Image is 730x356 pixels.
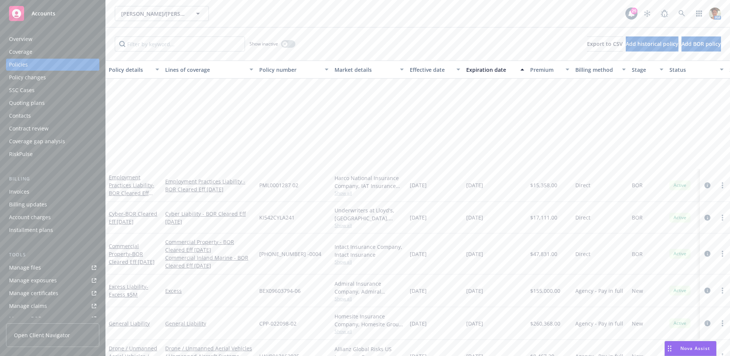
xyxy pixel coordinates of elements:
span: $155,000.00 [530,287,560,295]
div: Underwriters at Lloyd's, [GEOGRAPHIC_DATA], [PERSON_NAME] of [GEOGRAPHIC_DATA], Evolve [335,206,404,222]
span: [DATE] [410,214,427,221]
div: Contacts [9,110,31,122]
button: Policy number [256,61,332,79]
span: [DATE] [466,214,483,221]
button: Stage [629,61,666,79]
span: Active [672,182,687,189]
span: Open Client Navigator [14,331,70,339]
span: [DATE] [410,287,427,295]
span: Accounts [32,11,55,17]
button: Add historical policy [626,36,678,52]
a: circleInformation [703,319,712,328]
a: Billing updates [6,198,99,211]
span: Show all [335,259,404,265]
button: Add BOR policy [681,36,721,52]
span: BOR [632,214,643,221]
a: Overview [6,33,99,45]
span: [DATE] [466,320,483,327]
a: Commercial Inland Marine - BOR Cleared Eff [DATE] [165,254,253,270]
div: Expiration date [466,66,516,74]
div: Status [669,66,715,74]
a: more [718,249,727,258]
a: Manage BORs [6,313,99,325]
a: Manage claims [6,300,99,312]
div: SSC Cases [9,84,35,96]
span: Direct [575,250,590,258]
a: Policies [6,59,99,71]
div: Lines of coverage [165,66,245,74]
span: $47,831.00 [530,250,557,258]
div: Manage files [9,262,41,274]
a: Switch app [692,6,707,21]
img: photo [709,8,721,20]
span: KI542CYLA241 [259,214,295,221]
div: Manage certificates [9,287,58,299]
a: Report a Bug [657,6,672,21]
button: Export to CSV [587,36,623,52]
span: BOR [632,250,643,258]
span: [DATE] [466,287,483,295]
span: PML0001287 02 [259,181,298,189]
a: Manage files [6,262,99,274]
div: Admiral Insurance Company, Admiral Insurance Group ([PERSON_NAME] Corporation), Brown & Riding In... [335,280,404,295]
span: [PERSON_NAME]/[PERSON_NAME] Construction, Inc. [121,10,186,18]
button: Effective date [407,61,463,79]
input: Filter by keyword... [115,36,245,52]
a: Quoting plans [6,97,99,109]
a: General Liability [109,320,150,327]
button: Nova Assist [665,341,716,356]
span: [DATE] [410,250,427,258]
a: Commercial Property - BOR Cleared Eff [DATE] [165,238,253,254]
a: Employment Practices Liability [109,174,154,205]
div: Manage BORs [9,313,44,325]
a: circleInformation [703,286,712,295]
a: more [718,319,727,328]
span: - Excess $5M [109,283,148,298]
span: New [632,320,643,327]
div: Coverage [9,46,32,58]
div: Manage claims [9,300,47,312]
div: Stage [632,66,655,74]
div: Invoices [9,186,29,198]
div: Billing method [575,66,617,74]
a: Stop snowing [640,6,655,21]
span: Show all [335,190,404,196]
span: New [632,287,643,295]
a: Contacts [6,110,99,122]
span: Show all [335,295,404,302]
a: Installment plans [6,224,99,236]
a: circleInformation [703,249,712,258]
a: circleInformation [703,213,712,222]
a: SSC Cases [6,84,99,96]
a: Search [674,6,689,21]
a: Accounts [6,3,99,24]
a: Contract review [6,123,99,135]
a: General Liability [165,320,253,327]
span: BOR [632,181,643,189]
a: RiskPulse [6,148,99,160]
span: [DATE] [410,320,427,327]
button: Billing method [572,61,629,79]
a: more [718,286,727,295]
span: Direct [575,214,590,221]
button: Status [666,61,727,79]
button: Lines of coverage [162,61,256,79]
span: $15,358.00 [530,181,557,189]
a: Cyber Liability - BOR Cleared Eff [DATE] [165,210,253,226]
span: - BOR Cleared Eff [DATE] [109,210,157,225]
div: Premium [530,66,561,74]
div: Billing [6,175,99,183]
div: Policy details [109,66,151,74]
div: Homesite Insurance Company, Homesite Group Incorporated, Brown & Riding Insurance Services, Inc. [335,312,404,328]
span: Show all [335,328,404,335]
a: Excess Liability [109,283,148,298]
div: Effective date [410,66,452,74]
a: Manage certificates [6,287,99,299]
span: [DATE] [466,181,483,189]
div: Tools [6,251,99,259]
a: Invoices [6,186,99,198]
a: Cyber [109,210,157,225]
span: Active [672,320,687,327]
span: $260,368.00 [530,320,560,327]
div: Drag to move [665,341,674,356]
